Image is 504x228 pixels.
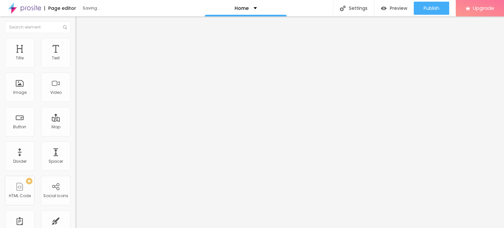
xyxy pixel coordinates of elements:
div: Text [52,56,60,60]
button: Preview [374,2,414,15]
iframe: Editor [75,16,504,228]
div: Saving... [83,6,158,10]
img: view-1.svg [381,6,387,11]
div: Image [13,90,27,95]
span: Upgrade [473,5,494,11]
div: Spacer [49,159,63,164]
div: Video [50,90,62,95]
button: Publish [414,2,449,15]
div: Page editor [44,6,76,10]
span: Preview [390,6,407,11]
span: Publish [424,6,439,11]
img: Icone [63,25,67,29]
input: Search element [5,21,71,33]
p: Home [235,6,249,10]
div: Divider [13,159,27,164]
div: Button [13,125,26,129]
div: Map [52,125,60,129]
div: HTML Code [9,194,31,198]
img: Icone [340,6,346,11]
div: Social Icons [43,194,68,198]
div: Title [16,56,24,60]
